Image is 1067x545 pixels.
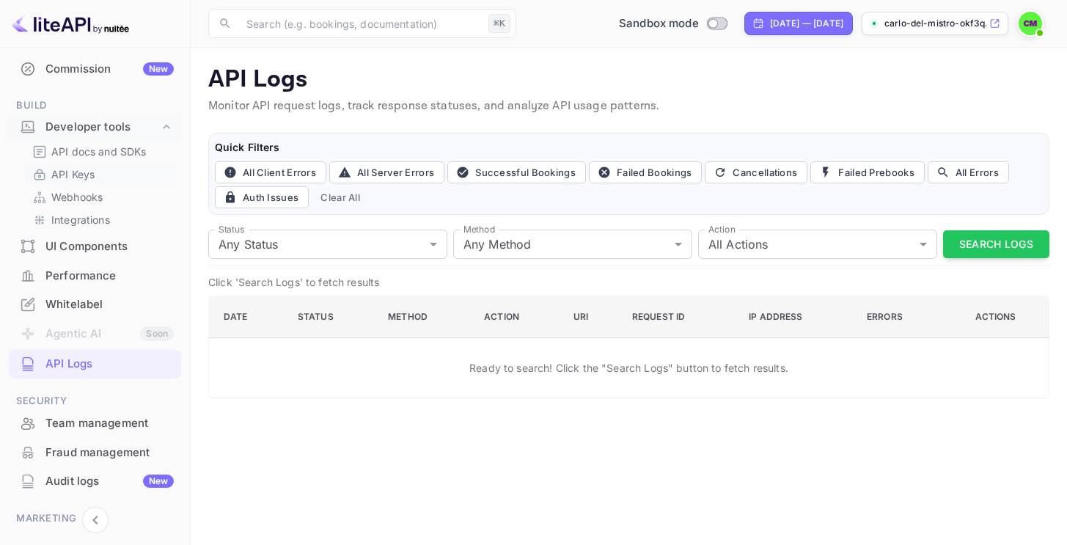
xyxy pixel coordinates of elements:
a: Webhooks [32,189,169,205]
a: Earnings [9,26,181,53]
button: Cancellations [705,161,807,183]
button: Failed Bookings [589,161,703,183]
div: Any Method [453,230,692,259]
h6: Quick Filters [215,139,1043,156]
p: carlo-del-mistro-okf3q... [884,17,986,30]
button: Successful Bookings [447,161,586,183]
button: All Server Errors [329,161,444,183]
div: UI Components [9,233,181,261]
p: API docs and SDKs [51,144,147,159]
div: Developer tools [9,114,181,140]
div: API docs and SDKs [26,141,175,162]
a: Integrations [32,212,169,227]
button: Auth Issues [215,186,309,208]
div: [DATE] — [DATE] [770,17,843,30]
p: Monitor API request logs, track response statuses, and analyze API usage patterns. [208,98,1049,115]
div: API Logs [45,356,174,373]
div: Performance [9,262,181,290]
a: Whitelabel [9,290,181,318]
div: API Keys [26,164,175,185]
button: Search Logs [943,230,1049,259]
th: URI [562,296,620,338]
div: Audit logsNew [9,467,181,496]
span: Security [9,393,181,409]
div: Webhooks [26,186,175,208]
button: All Errors [928,161,1009,183]
div: Audit logs [45,473,174,490]
button: Collapse navigation [82,507,109,533]
span: Build [9,98,181,114]
button: Clear All [315,186,366,208]
th: Actions [945,296,1049,338]
div: CommissionNew [9,55,181,84]
div: Whitelabel [9,290,181,319]
a: Performance [9,262,181,289]
a: API Keys [32,167,169,182]
div: Fraud management [9,439,181,467]
img: Carlo Del Mistro [1019,12,1042,35]
span: Sandbox mode [619,15,699,32]
a: API docs and SDKs [32,144,169,159]
div: Commission [45,61,174,78]
button: Failed Prebooks [810,161,925,183]
label: Status [219,223,244,235]
div: Integrations [26,209,175,230]
th: Request ID [620,296,737,338]
div: Performance [45,268,174,285]
div: New [143,475,174,488]
div: Fraud management [45,445,174,461]
div: API Logs [9,350,181,378]
a: Audit logsNew [9,467,181,494]
div: Developer tools [45,119,159,136]
p: API Logs [208,65,1049,95]
div: Switch to Production mode [613,15,733,32]
a: Fraud management [9,439,181,466]
span: Marketing [9,511,181,527]
p: API Keys [51,167,95,182]
div: New [143,62,174,76]
div: UI Components [45,238,174,255]
div: ⌘K [488,14,510,33]
th: Status [286,296,376,338]
label: Action [708,223,736,235]
a: Team management [9,409,181,436]
a: API Logs [9,350,181,377]
p: Integrations [51,212,110,227]
p: Click 'Search Logs' to fetch results [208,274,1049,290]
a: CommissionNew [9,55,181,82]
div: All Actions [698,230,937,259]
p: Webhooks [51,189,103,205]
div: Team management [45,415,174,432]
div: Team management [9,409,181,438]
th: IP Address [737,296,855,338]
div: Whitelabel [45,296,174,313]
div: Any Status [208,230,447,259]
label: Method [463,223,495,235]
th: Method [376,296,472,338]
a: UI Components [9,233,181,260]
img: LiteAPI logo [12,12,129,35]
th: Errors [855,296,945,338]
th: Action [472,296,562,338]
input: Search (e.g. bookings, documentation) [238,9,483,38]
th: Date [209,296,286,338]
button: All Client Errors [215,161,326,183]
p: Ready to search! Click the "Search Logs" button to fetch results. [469,360,788,376]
